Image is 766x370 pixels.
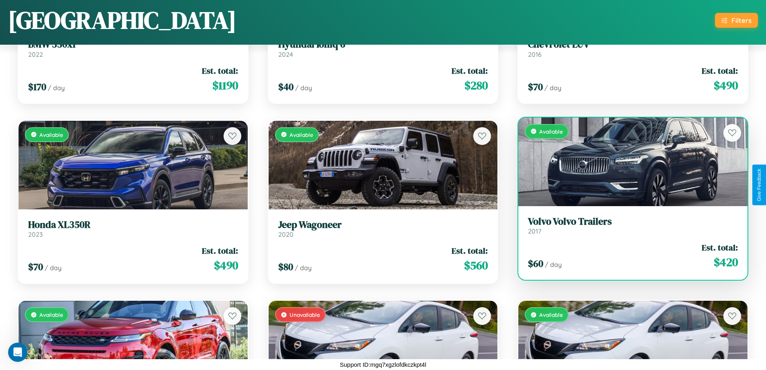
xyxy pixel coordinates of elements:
[452,65,488,76] span: Est. total:
[202,65,238,76] span: Est. total:
[528,50,542,58] span: 2016
[702,65,738,76] span: Est. total:
[28,80,46,93] span: $ 170
[278,50,293,58] span: 2024
[295,84,312,92] span: / day
[278,260,293,273] span: $ 80
[731,16,752,25] div: Filters
[290,131,313,138] span: Available
[452,245,488,256] span: Est. total:
[214,257,238,273] span: $ 490
[464,77,488,93] span: $ 280
[464,257,488,273] span: $ 560
[28,230,43,238] span: 2023
[528,39,738,50] h3: Chevrolet LUV
[290,311,320,318] span: Unavailable
[28,39,238,50] h3: BMW 330xi
[39,131,63,138] span: Available
[715,13,758,28] button: Filters
[278,219,488,239] a: Jeep Wagoneer2020
[8,343,27,362] iframe: Intercom live chat
[278,219,488,231] h3: Jeep Wagoneer
[278,80,294,93] span: $ 40
[45,264,62,272] span: / day
[278,39,488,50] h3: Hyundai Ioniq 6
[702,242,738,253] span: Est. total:
[539,128,563,135] span: Available
[212,77,238,93] span: $ 1190
[28,260,43,273] span: $ 70
[28,219,238,231] h3: Honda XL350R
[539,311,563,318] span: Available
[278,230,294,238] span: 2020
[545,260,562,269] span: / day
[28,219,238,239] a: Honda XL350R2023
[48,84,65,92] span: / day
[528,39,738,58] a: Chevrolet LUV2016
[28,50,43,58] span: 2022
[340,359,426,370] p: Support ID: mgq7xgzlofdkczkpt4l
[528,216,738,236] a: Volvo Volvo Trailers2017
[714,254,738,270] span: $ 420
[28,39,238,58] a: BMW 330xi2022
[528,257,543,270] span: $ 60
[544,84,561,92] span: / day
[202,245,238,256] span: Est. total:
[528,80,543,93] span: $ 70
[8,4,236,37] h1: [GEOGRAPHIC_DATA]
[39,311,63,318] span: Available
[714,77,738,93] span: $ 490
[528,216,738,227] h3: Volvo Volvo Trailers
[756,169,762,201] div: Give Feedback
[528,227,541,235] span: 2017
[295,264,312,272] span: / day
[278,39,488,58] a: Hyundai Ioniq 62024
